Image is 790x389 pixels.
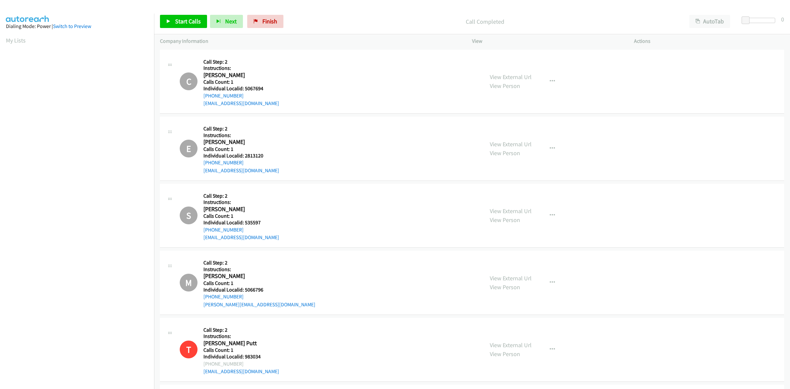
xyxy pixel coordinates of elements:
div: This number is on the do not call list [180,341,197,358]
h5: Individual Localid: 535597 [203,219,279,226]
h1: M [180,274,197,292]
a: [EMAIL_ADDRESS][DOMAIN_NAME] [203,100,279,106]
a: View External Url [490,274,532,282]
h2: [PERSON_NAME] [203,138,277,146]
p: Call Completed [292,17,677,26]
button: AutoTab [689,15,730,28]
a: [PHONE_NUMBER] [203,293,244,300]
iframe: Dialpad [6,51,154,364]
div: [PHONE_NUMBER] [203,360,279,368]
a: [EMAIL_ADDRESS][DOMAIN_NAME] [203,368,279,375]
h5: Instructions: [203,333,279,340]
div: Dialing Mode: Power | [6,22,148,30]
a: View Person [490,350,520,358]
h5: Individual Localid: 983034 [203,353,279,360]
a: View Person [490,149,520,157]
h5: Call Step: 2 [203,260,315,266]
h5: Instructions: [203,199,279,206]
a: Start Calls [160,15,207,28]
h5: Individual Localid: 2813120 [203,153,279,159]
p: View [472,37,622,45]
a: View Person [490,283,520,291]
h5: Calls Count: 1 [203,347,279,353]
h5: Call Step: 2 [203,125,279,132]
a: View External Url [490,73,532,81]
div: 0 [781,15,784,24]
a: View External Url [490,341,532,349]
span: Start Calls [175,17,201,25]
h5: Instructions: [203,65,279,71]
a: Finish [247,15,283,28]
p: Company Information [160,37,460,45]
h5: Call Step: 2 [203,59,279,65]
h5: Call Step: 2 [203,327,279,333]
a: [PHONE_NUMBER] [203,159,244,166]
a: [PHONE_NUMBER] [203,227,244,233]
a: [PHONE_NUMBER] [203,93,244,99]
a: View Person [490,216,520,224]
iframe: Resource Center [771,168,790,221]
h1: T [180,341,197,358]
h5: Individual Localid: 5066796 [203,287,315,293]
h5: Calls Count: 1 [203,280,315,287]
h2: [PERSON_NAME] Putt [203,340,277,347]
button: Next [210,15,243,28]
h2: [PERSON_NAME] [203,206,277,213]
h1: C [180,72,197,90]
h5: Instructions: [203,266,315,273]
h5: Calls Count: 1 [203,146,279,153]
a: [EMAIL_ADDRESS][DOMAIN_NAME] [203,234,279,240]
h5: Instructions: [203,132,279,139]
a: [PERSON_NAME][EMAIL_ADDRESS][DOMAIN_NAME] [203,301,315,308]
h5: Calls Count: 1 [203,79,279,85]
h2: [PERSON_NAME] [203,272,277,280]
div: Delay between calls (in seconds) [745,18,775,23]
h1: S [180,207,197,224]
a: My Lists [6,37,26,44]
h1: E [180,140,197,157]
a: View External Url [490,207,532,215]
span: Next [225,17,237,25]
h5: Calls Count: 1 [203,213,279,219]
h5: Individual Localid: 5067694 [203,85,279,92]
a: View External Url [490,140,532,148]
h2: [PERSON_NAME] [203,71,277,79]
a: View Person [490,82,520,90]
span: Finish [262,17,277,25]
a: [EMAIL_ADDRESS][DOMAIN_NAME] [203,167,279,174]
h5: Call Step: 2 [203,193,279,199]
p: Actions [634,37,784,45]
a: Switch to Preview [53,23,91,29]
